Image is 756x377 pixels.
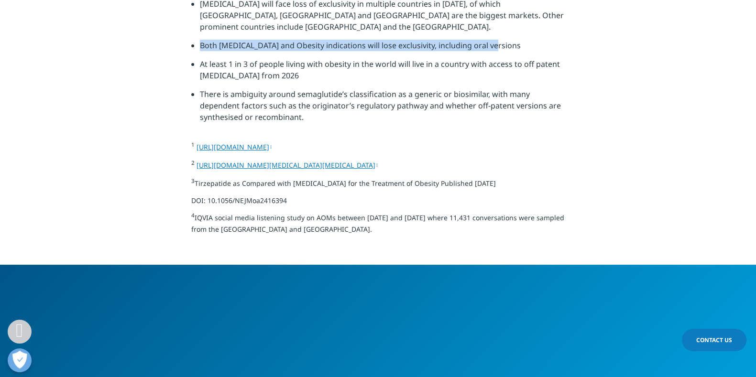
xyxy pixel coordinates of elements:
span: Contact Us [696,336,732,344]
p: IQVIA social media listening study on AOMs between [DATE] and [DATE] where 11,431 conversations w... [191,212,565,241]
p: Tirzepatide as Compared with [MEDICAL_DATA] for the Treatment of Obesity Published [DATE] [191,178,565,195]
sup: 4 [191,212,195,219]
a: [URL][DOMAIN_NAME] [197,142,272,151]
a: Contact Us [682,329,746,351]
sup: 2 [191,159,195,166]
li: At least 1 in 3 of people living with obesity in the world will live in a country with access to ... [200,58,565,88]
li: Both [MEDICAL_DATA] and Obesity indications will lose exclusivity, including oral versions [200,40,565,58]
li: There is ambiguity around semaglutide’s classification as a generic or biosimilar, with many depe... [200,88,565,130]
sup: 1 [191,141,195,148]
a: [URL][DOMAIN_NAME][MEDICAL_DATA][MEDICAL_DATA] [197,161,378,170]
p: DOI: 10.1056/NEJMoa2416394 [191,195,565,212]
button: Open Preferences [8,348,32,372]
sup: 3 [191,177,195,184]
